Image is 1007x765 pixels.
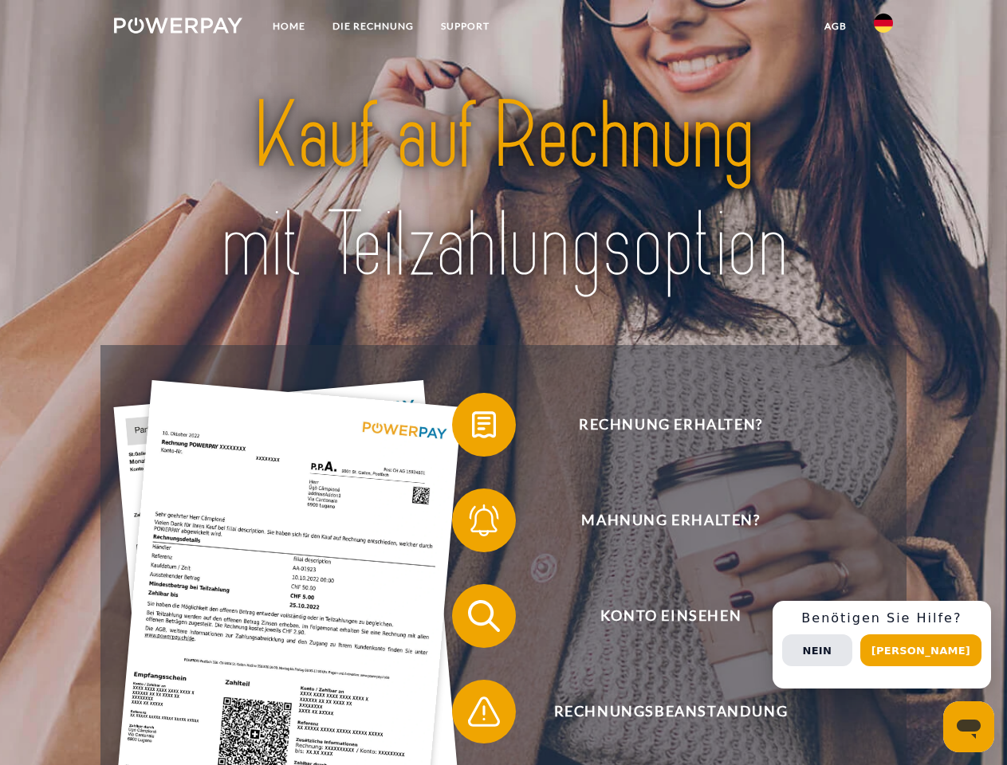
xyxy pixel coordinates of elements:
span: Rechnung erhalten? [475,393,866,457]
button: Rechnungsbeanstandung [452,680,867,743]
img: qb_bell.svg [464,500,504,540]
button: Rechnung erhalten? [452,393,867,457]
img: title-powerpay_de.svg [152,76,855,305]
button: Nein [782,634,852,666]
img: de [874,14,893,33]
img: logo-powerpay-white.svg [114,18,242,33]
h3: Benötigen Sie Hilfe? [782,610,981,626]
button: [PERSON_NAME] [860,634,981,666]
iframe: Schaltfläche zum Öffnen des Messaging-Fensters [943,701,994,752]
button: Konto einsehen [452,584,867,648]
a: SUPPORT [427,12,503,41]
span: Mahnung erhalten? [475,488,866,552]
img: qb_bill.svg [464,405,504,445]
button: Mahnung erhalten? [452,488,867,552]
img: qb_search.svg [464,596,504,636]
img: qb_warning.svg [464,692,504,732]
div: Schnellhilfe [773,601,991,688]
a: Home [259,12,319,41]
a: DIE RECHNUNG [319,12,427,41]
a: agb [811,12,860,41]
span: Konto einsehen [475,584,866,648]
span: Rechnungsbeanstandung [475,680,866,743]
